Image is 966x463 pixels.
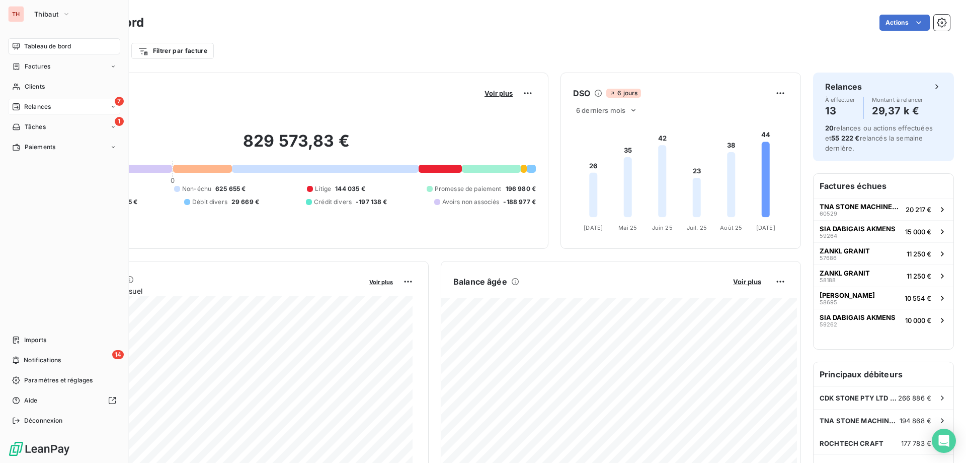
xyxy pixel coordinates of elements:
span: Non-échu [182,184,211,193]
span: Relances [24,102,51,111]
span: 14 [112,350,124,359]
span: Paiements [25,143,55,152]
span: Voir plus [369,279,393,286]
span: 10 000 € [905,316,931,324]
span: 6 jours [606,89,640,98]
span: 10 554 € [905,294,931,302]
span: Chiffre d'affaires mensuel [57,286,362,296]
span: [PERSON_NAME] [820,291,875,299]
span: 59262 [820,321,837,327]
span: 29 669 € [231,197,259,207]
span: 57686 [820,255,837,261]
span: 194 868 € [900,417,931,425]
span: CDK STONE PTY LTD ([GEOGRAPHIC_DATA]) [820,394,898,402]
span: Montant à relancer [872,97,923,103]
button: Voir plus [730,277,764,286]
span: 59264 [820,233,837,239]
span: Notifications [24,356,61,365]
button: Filtrer par facture [131,43,214,59]
span: 58695 [820,299,837,305]
button: SIA DABIGAIS AKMENS5926415 000 € [814,220,953,242]
button: Voir plus [366,277,396,286]
div: Open Intercom Messenger [932,429,956,453]
tspan: Août 25 [720,224,742,231]
span: Voir plus [733,278,761,286]
button: [PERSON_NAME]5869510 554 € [814,287,953,309]
tspan: Juin 25 [652,224,673,231]
span: SIA DABIGAIS AKMENS [820,225,896,233]
span: 6 derniers mois [576,106,625,114]
span: Promesse de paiement [435,184,502,193]
h6: Factures échues [814,174,953,198]
h6: Principaux débiteurs [814,362,953,386]
span: Thibaut [34,10,58,18]
span: Clients [25,82,45,91]
h2: 829 573,83 € [57,131,536,161]
h4: 13 [825,103,855,119]
span: TNA STONE MACHINERY INC. [820,203,902,211]
span: 11 250 € [907,250,931,258]
span: Imports [24,336,46,345]
span: Factures [25,62,50,71]
button: ZANKL GRANIT5818811 250 € [814,264,953,287]
span: Tableau de bord [24,42,71,51]
h6: Balance âgée [453,276,507,288]
button: Voir plus [481,89,516,98]
button: TNA STONE MACHINERY INC.6052920 217 € [814,198,953,220]
span: ZANKL GRANIT [820,247,870,255]
button: Actions [879,15,930,31]
h6: Relances [825,81,862,93]
span: 0 [171,176,175,184]
span: 11 250 € [907,272,931,280]
span: -197 138 € [356,197,387,207]
img: Logo LeanPay [8,441,70,457]
span: 177 783 € [901,439,931,447]
span: 266 886 € [898,394,931,402]
span: ZANKL GRANIT [820,269,870,277]
span: 1 [115,117,124,126]
span: Tâches [25,122,46,131]
span: 60529 [820,211,837,217]
span: 196 980 € [506,184,536,193]
h4: 29,37 k € [872,103,923,119]
a: Aide [8,392,120,409]
span: Aide [24,396,38,405]
span: relances ou actions effectuées et relancés la semaine dernière. [825,124,933,152]
span: Déconnexion [24,416,63,425]
button: ZANKL GRANIT5768611 250 € [814,242,953,264]
span: 625 655 € [215,184,246,193]
span: TNA STONE MACHINERY INC. [820,417,900,425]
span: À effectuer [825,97,855,103]
span: 55 222 € [831,134,859,142]
span: 20 217 € [906,206,931,214]
h6: DSO [573,87,590,99]
span: 20 [825,124,834,132]
span: -188 977 € [503,197,536,207]
tspan: Juil. 25 [687,224,707,231]
span: 144 035 € [335,184,365,193]
span: SIA DABIGAIS AKMENS [820,313,896,321]
div: TH [8,6,24,22]
tspan: Mai 25 [618,224,637,231]
span: 58188 [820,277,836,283]
span: Avoirs non associés [442,197,500,207]
span: 15 000 € [905,228,931,236]
span: Débit divers [192,197,227,207]
tspan: [DATE] [584,224,603,231]
button: SIA DABIGAIS AKMENS5926210 000 € [814,309,953,331]
span: ROCHTECH CRAFT [820,439,883,447]
tspan: [DATE] [756,224,775,231]
span: Litige [315,184,331,193]
span: Paramètres et réglages [24,376,93,385]
span: 7 [115,97,124,106]
span: Crédit divers [314,197,352,207]
span: Voir plus [485,89,513,97]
